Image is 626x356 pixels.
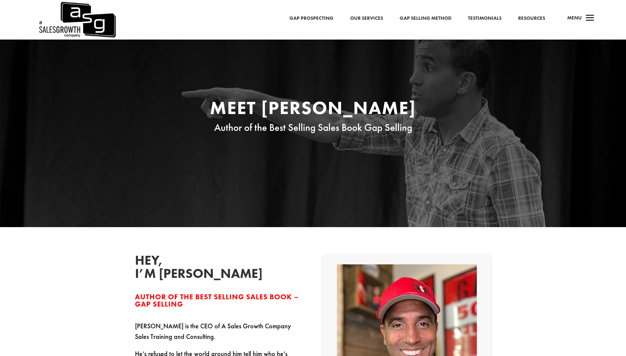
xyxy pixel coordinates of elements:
a: Gap Selling Method [400,14,451,23]
span: Menu [567,15,582,21]
a: Testimonials [468,14,502,23]
p: [PERSON_NAME] is the CEO of A Sales Growth Company Sales Training and Consulting. [135,321,303,348]
span: Author of the Best Selling Sales Book – Gap Selling [135,292,299,309]
span: Author of the Best Selling Sales Book Gap Selling [214,121,412,134]
h2: Hey, I’m [PERSON_NAME] [135,254,234,283]
a: Resources [518,14,545,23]
a: Our Services [350,14,383,23]
a: Gap Prospecting [289,14,334,23]
h1: Meet [PERSON_NAME] [188,99,439,120]
span: a [583,12,597,25]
